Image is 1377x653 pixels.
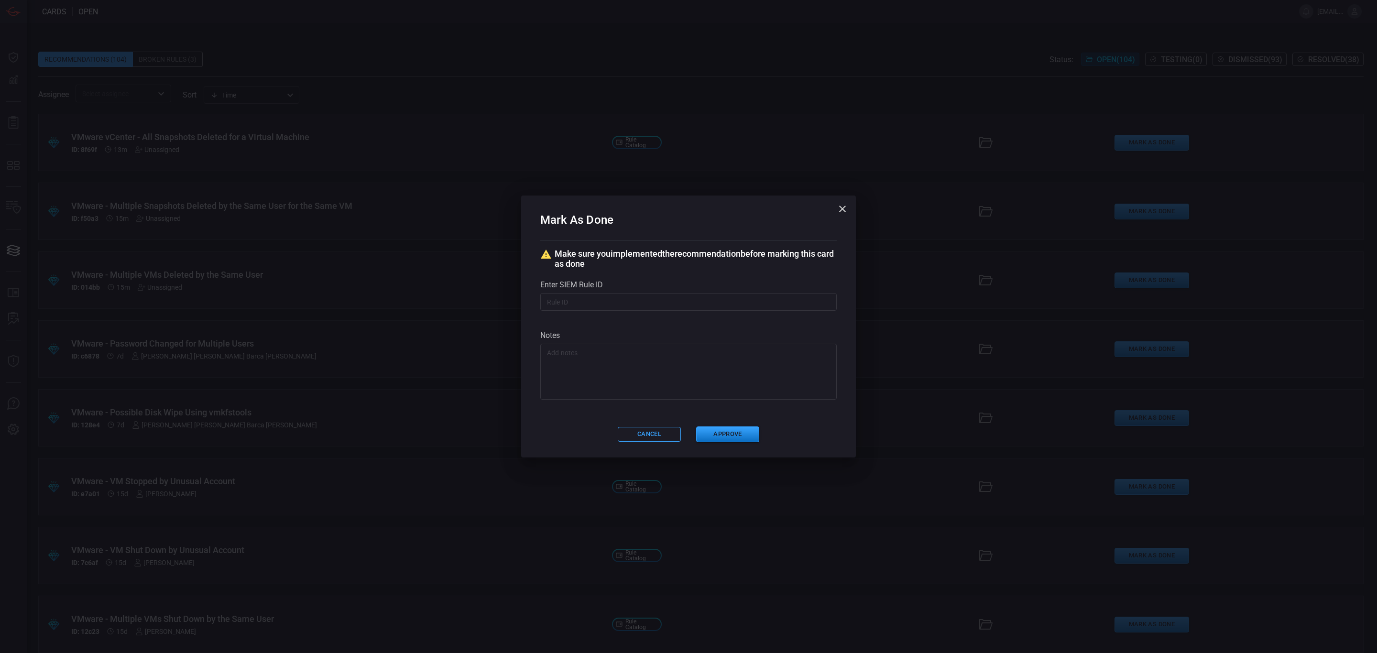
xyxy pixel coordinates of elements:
div: Enter SIEM rule ID [540,280,837,289]
input: Rule ID [540,293,837,311]
div: Notes [540,331,837,340]
h2: Mark As Done [540,211,837,241]
button: Cancel [618,427,681,442]
button: Approve [696,426,759,442]
div: Make sure you implemented the recommendation before marking this card as done [540,249,837,269]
